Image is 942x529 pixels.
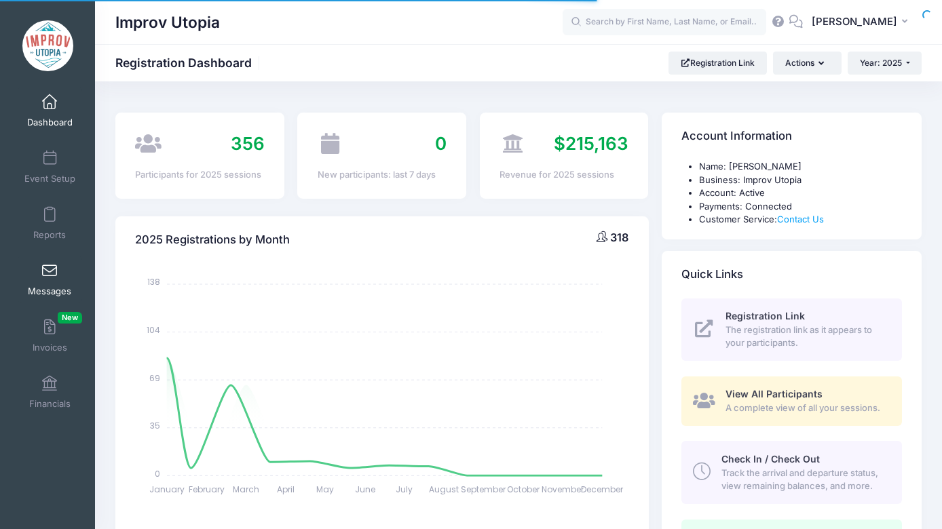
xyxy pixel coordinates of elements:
tspan: January [149,484,185,495]
span: Check In / Check Out [721,453,820,465]
a: Registration Link [668,52,767,75]
li: Account: Active [699,187,902,200]
button: Actions [773,52,841,75]
li: Name: [PERSON_NAME] [699,160,902,174]
h4: Quick Links [681,255,743,294]
a: Financials [18,368,82,416]
span: $215,163 [554,133,628,154]
span: Year: 2025 [860,58,902,68]
tspan: April [277,484,295,495]
a: Contact Us [777,214,824,224]
tspan: 0 [155,468,160,479]
img: Improv Utopia [22,20,73,71]
a: Reports [18,199,82,247]
tspan: October [507,484,540,495]
span: Messages [28,286,71,297]
span: View All Participants [726,388,823,399]
tspan: February [189,484,225,495]
input: Search by First Name, Last Name, or Email... [563,9,766,36]
tspan: 104 [147,324,160,336]
div: Participants for 2025 sessions [135,168,264,182]
span: Financials [29,398,71,410]
li: Customer Service: [699,213,902,227]
a: Check In / Check Out Track the arrival and departure status, view remaining balances, and more. [681,441,902,503]
h1: Improv Utopia [115,7,220,38]
h4: 2025 Registrations by Month [135,221,290,260]
tspan: September [461,484,507,495]
a: Registration Link The registration link as it appears to your participants. [681,298,902,361]
span: 356 [231,133,265,154]
h4: Account Information [681,117,792,156]
button: [PERSON_NAME] [803,7,922,38]
span: 0 [435,133,447,154]
tspan: March [233,484,259,495]
li: Business: Improv Utopia [699,174,902,187]
span: Invoices [33,342,67,353]
span: New [58,312,82,324]
div: Revenue for 2025 sessions [500,168,628,182]
span: The registration link as it appears to your participants. [726,324,886,350]
tspan: 35 [150,420,160,431]
tspan: May [316,484,334,495]
h1: Registration Dashboard [115,56,263,70]
tspan: November [542,484,584,495]
span: 318 [610,231,628,244]
a: Event Setup [18,143,82,191]
tspan: December [582,484,624,495]
li: Payments: Connected [699,200,902,214]
tspan: July [396,484,413,495]
span: Reports [33,229,66,241]
tspan: 138 [147,276,160,288]
tspan: June [355,484,375,495]
a: Dashboard [18,87,82,134]
button: Year: 2025 [848,52,922,75]
span: Dashboard [27,117,73,128]
span: Event Setup [24,173,75,184]
tspan: 69 [149,372,160,384]
span: A complete view of all your sessions. [726,401,886,415]
span: Registration Link [726,310,805,321]
a: InvoicesNew [18,312,82,359]
span: Track the arrival and departure status, view remaining balances, and more. [721,467,886,493]
div: New participants: last 7 days [318,168,447,182]
span: [PERSON_NAME] [812,14,897,29]
a: View All Participants A complete view of all your sessions. [681,376,902,426]
a: Messages [18,256,82,303]
tspan: August [429,484,459,495]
